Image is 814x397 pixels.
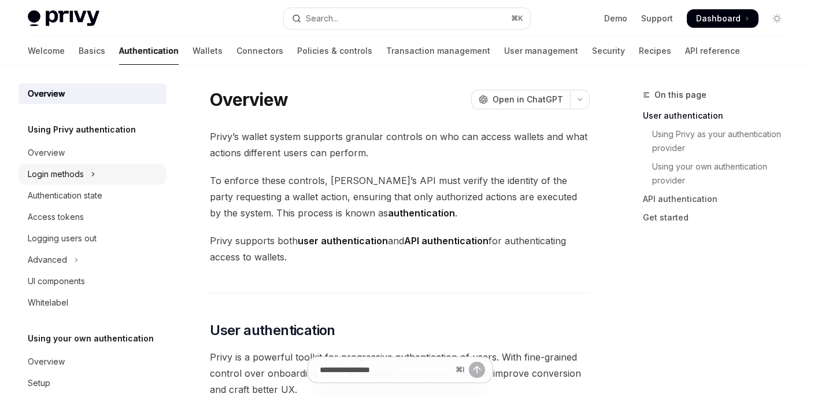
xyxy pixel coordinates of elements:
div: Authentication state [28,189,102,203]
div: Search... [306,12,338,25]
a: Connectors [236,37,283,65]
button: Send message [469,362,485,378]
a: Overview [18,142,166,163]
span: Privy’s wallet system supports granular controls on who can access wallets and what actions diffe... [210,128,590,161]
span: ⌘ K [511,14,523,23]
div: Login methods [28,167,84,181]
a: Welcome [28,37,65,65]
div: Whitelabel [28,296,68,310]
a: Basics [79,37,105,65]
a: Dashboard [687,9,758,28]
div: Advanced [28,253,67,267]
div: Overview [28,87,65,101]
a: User authentication [643,106,795,125]
a: Authentication [119,37,179,65]
a: Overview [18,351,166,372]
a: Demo [604,13,627,24]
button: Toggle Login methods section [18,164,166,185]
a: Logging users out [18,228,166,249]
a: Policies & controls [297,37,372,65]
h5: Using your own authentication [28,332,154,345]
a: Recipes [639,37,671,65]
strong: authentication [388,207,455,219]
strong: API authentication [404,235,489,247]
input: Ask a question... [320,357,451,383]
a: Authentication state [18,185,166,206]
span: To enforce these controls, [PERSON_NAME]’s API must verify the identity of the party requesting a... [210,172,590,221]
a: Setup [18,373,166,394]
h1: Overview [210,89,288,110]
div: Access tokens [28,210,84,224]
span: On this page [654,88,706,102]
button: Open search [284,8,531,29]
div: Overview [28,355,65,369]
a: Whitelabel [18,292,166,313]
a: User management [504,37,578,65]
span: Open in ChatGPT [493,94,563,105]
strong: user authentication [298,235,388,247]
a: Wallets [193,37,223,65]
div: UI components [28,274,85,288]
a: Using your own authentication provider [643,157,795,190]
a: Get started [643,208,795,227]
a: Overview [18,83,166,104]
button: Toggle dark mode [768,9,786,28]
span: User authentication [210,321,335,340]
h5: Using Privy authentication [28,123,136,137]
img: light logo [28,10,99,27]
a: Transaction management [386,37,490,65]
a: Using Privy as your authentication provider [643,125,795,157]
div: Overview [28,146,65,160]
span: Dashboard [696,13,741,24]
button: Toggle Advanced section [18,249,166,270]
a: Support [641,13,673,24]
span: Privy supports both and for authenticating access to wallets. [210,233,590,265]
a: Access tokens [18,207,166,227]
button: Open in ChatGPT [471,90,570,109]
a: API reference [685,37,740,65]
div: Setup [28,376,50,390]
div: Logging users out [28,231,97,245]
a: API authentication [643,190,795,208]
a: Security [592,37,625,65]
a: UI components [18,271,166,292]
